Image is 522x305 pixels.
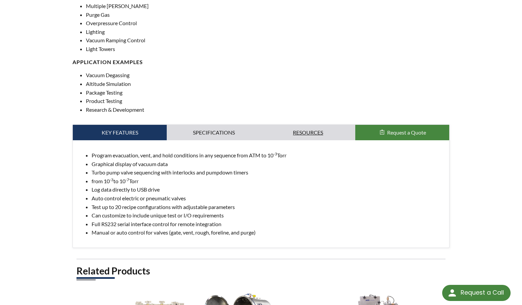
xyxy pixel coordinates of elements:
li: Test up to 20 recipe configurations with adjustable parameters [92,203,444,211]
a: Resources [261,125,355,140]
li: Overpressure Control [86,19,450,28]
button: Request a Quote [355,125,450,140]
li: Multiple [PERSON_NAME] [86,2,450,10]
li: Package Testing [86,88,450,97]
li: Graphical display of vacuum data [92,160,444,168]
li: from 10 to 10 Torr [92,177,444,186]
h2: Related Products [76,265,446,277]
div: Request a Call [442,285,511,301]
li: Lighting [86,28,450,36]
li: Vacuum Ramping Control [86,36,450,45]
sup: -3 [110,177,113,182]
div: Request a Call [461,285,504,300]
h4: APPLICATION EXAMPLES [72,59,450,66]
li: Research & Development [86,105,450,114]
li: Manual or auto control for valves (gate, vent, rough, foreline, and purge) [92,228,444,237]
li: Log data directly to USB drive [92,185,444,194]
li: Product Testing [86,97,450,105]
li: Turbo pump valve sequencing with interlocks and pumpdown timers [92,168,444,177]
li: Altitude Simulation [86,80,450,88]
span: Request a Quote [387,129,426,136]
li: Vacuum Degassing [86,71,450,80]
img: round button [447,288,458,298]
li: Full RS232 serial interface control for remote integration [92,220,444,228]
li: Auto control electric or pneumatic valves [92,194,444,203]
li: Light Towers [86,45,450,53]
a: Key Features [73,125,167,140]
li: Can customize to include unique test or I/O requirements [92,211,444,220]
sup: -3 [273,151,277,156]
li: Program evacuation, vent, and hold conditions in any sequence from ATM to 10 Torr [92,151,444,160]
sup: -7 [125,177,129,182]
a: Specifications [167,125,261,140]
li: Purge Gas [86,10,450,19]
